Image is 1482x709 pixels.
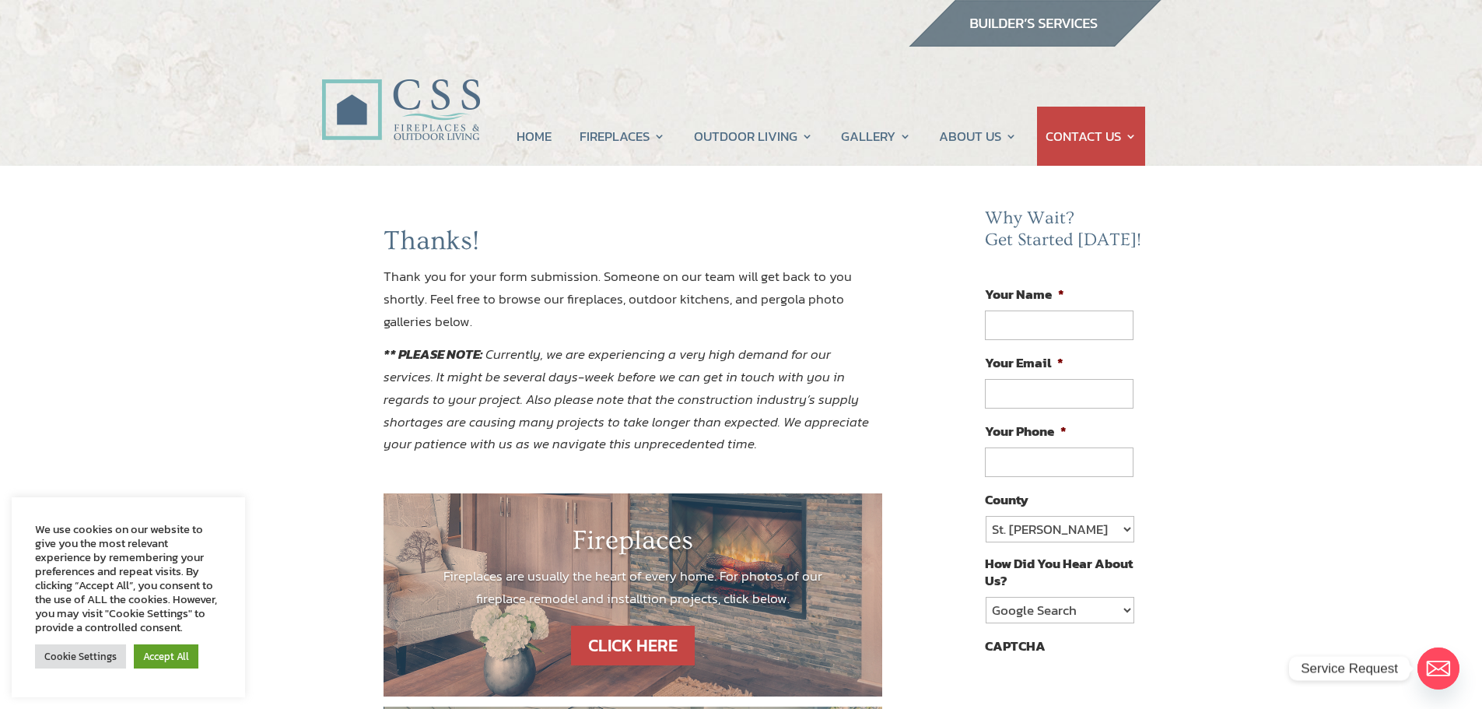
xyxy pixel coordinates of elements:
label: County [985,491,1028,508]
a: ABOUT US [939,107,1017,166]
a: HOME [517,107,552,166]
strong: ** PLEASE NOTE: [384,344,482,364]
label: CAPTCHA [985,637,1046,655]
a: CONTACT US [1046,107,1137,166]
label: How Did You Hear About Us? [985,555,1133,589]
em: Currently, we are experiencing a very high demand for our services. It might be several days-week... [384,344,869,455]
a: Email [1417,648,1459,690]
h1: Fireplaces [430,525,836,565]
h1: Thanks! [384,225,883,265]
a: FIREPLACES [580,107,665,166]
a: Accept All [134,644,198,669]
label: Your Email [985,354,1063,371]
img: CSS Fireplaces & Outdoor Living (Formerly Construction Solutions & Supply)- Jacksonville Ormond B... [321,36,480,149]
a: Cookie Settings [35,644,126,669]
p: Fireplaces are usually the heart of every home. For photos of our fireplace remodel and installti... [430,565,836,610]
a: builder services construction supply [908,32,1161,52]
label: Your Name [985,286,1064,303]
h2: Why Wait? Get Started [DATE]! [985,208,1145,258]
a: OUTDOOR LIVING [694,107,813,166]
a: GALLERY [841,107,911,166]
a: CLICK HERE [571,626,695,665]
label: Your Phone [985,423,1067,440]
p: Thank you for your form submission. Someone on our team will get back to you shortly. Feel free t... [384,265,883,333]
div: We use cookies on our website to give you the most relevant experience by remembering your prefer... [35,522,222,634]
